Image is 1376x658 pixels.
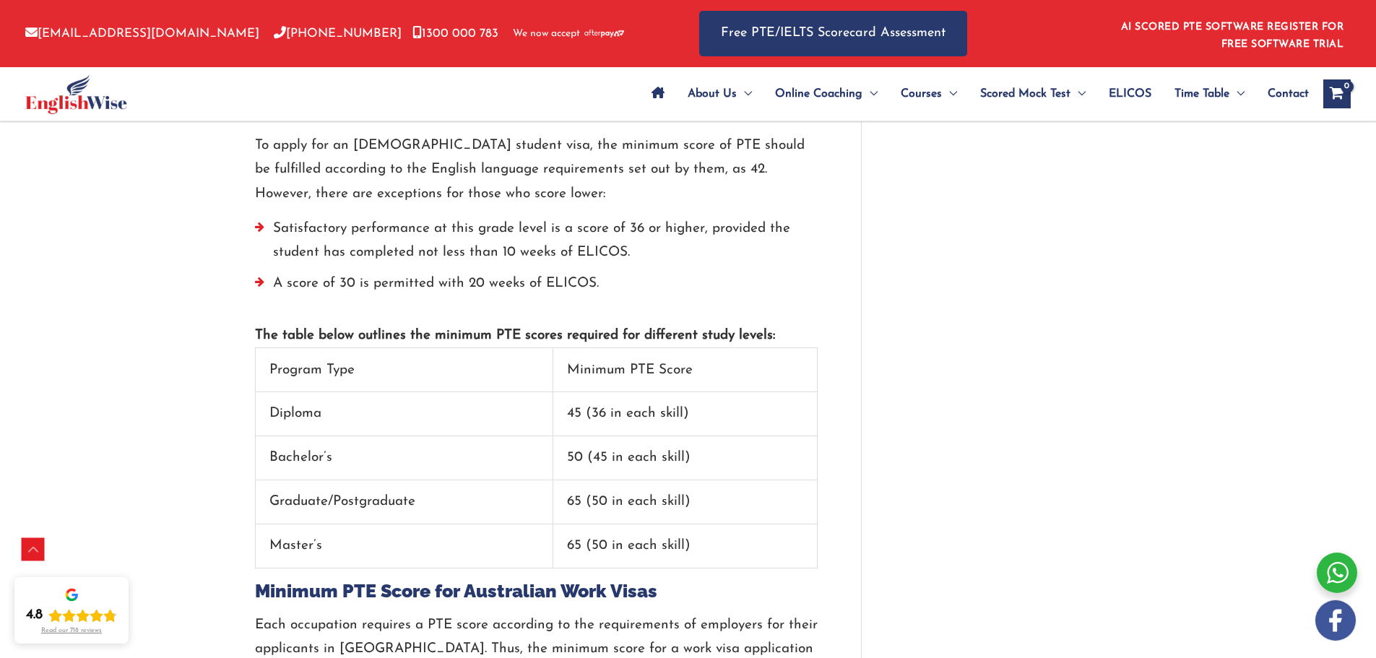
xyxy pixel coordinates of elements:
span: ELICOS [1109,69,1151,119]
div: Read our 718 reviews [41,627,102,635]
h2: Minimum PTE Score for Australian Work Visas [255,579,818,603]
strong: The table below outlines the minimum PTE scores required for different study levels: [255,329,775,342]
img: Afterpay-Logo [584,30,624,38]
td: Program Type [256,348,554,392]
p: To apply for an [DEMOGRAPHIC_DATA] student visa, the minimum score of PTE should be fulfilled acc... [255,134,818,206]
td: Diploma [256,392,554,436]
span: Courses [901,69,942,119]
td: Graduate/Postgraduate [256,480,554,524]
a: CoursesMenu Toggle [889,69,969,119]
span: About Us [688,69,737,119]
span: Menu Toggle [942,69,957,119]
a: Scored Mock TestMenu Toggle [969,69,1097,119]
span: Scored Mock Test [980,69,1070,119]
a: 1300 000 783 [412,27,498,40]
span: Menu Toggle [862,69,878,119]
td: Master’s [256,524,554,568]
nav: Site Navigation: Main Menu [640,69,1309,119]
a: Online CoachingMenu Toggle [763,69,889,119]
a: AI SCORED PTE SOFTWARE REGISTER FOR FREE SOFTWARE TRIAL [1121,22,1344,50]
li: Satisfactory performance at this grade level is a score of 36 or higher, provided the student has... [255,217,818,272]
td: 50 (45 in each skill) [553,436,817,480]
span: Time Table [1174,69,1229,119]
td: 65 (50 in each skill) [553,524,817,568]
img: white-facebook.png [1315,600,1356,641]
span: Menu Toggle [737,69,752,119]
td: Minimum PTE Score [553,348,817,392]
td: 45 (36 in each skill) [553,392,817,436]
span: Menu Toggle [1229,69,1245,119]
div: 4.8 [26,607,43,624]
a: View Shopping Cart, empty [1323,79,1351,108]
td: Bachelor’s [256,436,554,480]
img: cropped-ew-logo [25,74,127,114]
a: [PHONE_NUMBER] [274,27,402,40]
div: Rating: 4.8 out of 5 [26,607,117,624]
span: Online Coaching [775,69,862,119]
a: About UsMenu Toggle [676,69,763,119]
a: Time TableMenu Toggle [1163,69,1256,119]
a: [EMAIL_ADDRESS][DOMAIN_NAME] [25,27,259,40]
a: ELICOS [1097,69,1163,119]
span: We now accept [513,27,580,41]
aside: Header Widget 1 [1112,10,1351,57]
a: Contact [1256,69,1309,119]
span: Menu Toggle [1070,69,1086,119]
a: Free PTE/IELTS Scorecard Assessment [699,11,967,56]
li: A score of 30 is permitted with 20 weeks of ELICOS. [255,272,818,303]
td: 65 (50 in each skill) [553,480,817,524]
span: Contact [1268,69,1309,119]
